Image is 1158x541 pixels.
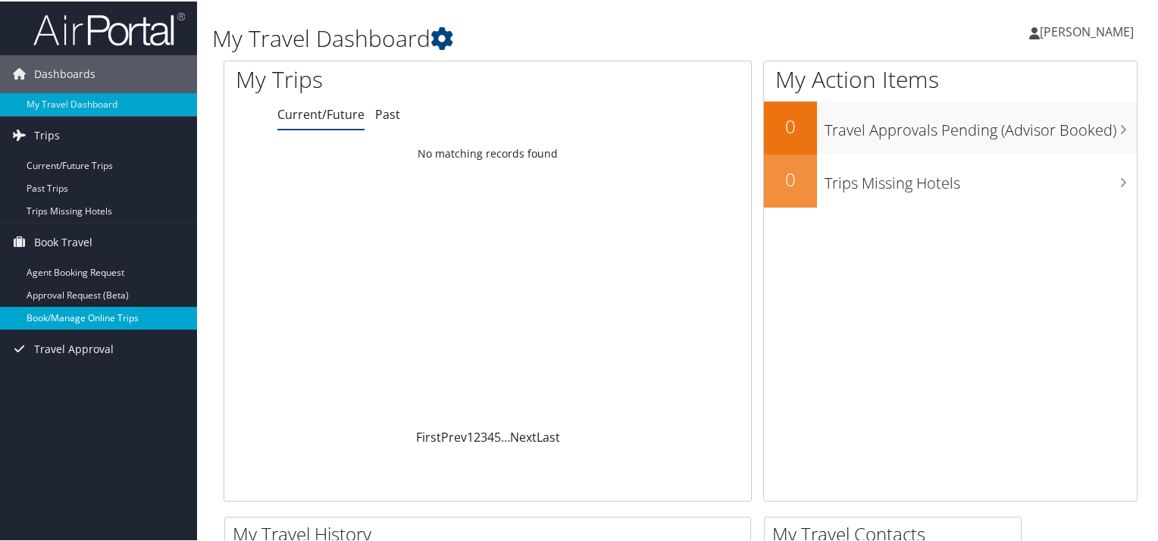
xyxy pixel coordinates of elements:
[764,62,1137,94] h1: My Action Items
[441,427,467,444] a: Prev
[277,105,365,121] a: Current/Future
[1040,22,1134,39] span: [PERSON_NAME]
[375,105,400,121] a: Past
[416,427,441,444] a: First
[467,427,474,444] a: 1
[487,427,494,444] a: 4
[34,54,95,92] span: Dashboards
[224,139,751,166] td: No matching records found
[764,153,1137,206] a: 0Trips Missing Hotels
[825,111,1137,139] h3: Travel Approvals Pending (Advisor Booked)
[236,62,521,94] h1: My Trips
[501,427,510,444] span: …
[510,427,537,444] a: Next
[474,427,480,444] a: 2
[212,21,837,53] h1: My Travel Dashboard
[33,10,185,45] img: airportal-logo.png
[764,100,1137,153] a: 0Travel Approvals Pending (Advisor Booked)
[764,165,817,191] h2: 0
[34,115,60,153] span: Trips
[825,164,1137,192] h3: Trips Missing Hotels
[764,112,817,138] h2: 0
[537,427,560,444] a: Last
[34,329,114,367] span: Travel Approval
[494,427,501,444] a: 5
[34,222,92,260] span: Book Travel
[1029,8,1149,53] a: [PERSON_NAME]
[480,427,487,444] a: 3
